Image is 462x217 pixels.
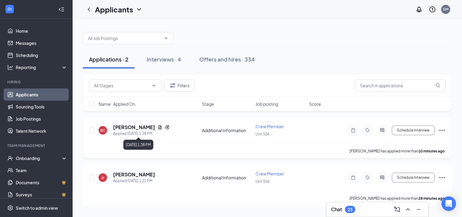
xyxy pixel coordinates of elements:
b: 10 minutes ago [418,149,445,153]
span: Unit 504 [255,132,269,136]
svg: Notifications [415,6,423,13]
svg: UserCheck [7,155,13,161]
svg: Note [350,175,357,180]
svg: Document [158,125,162,130]
svg: Note [350,128,357,133]
a: Scheduling [16,49,67,61]
button: ComposeMessage [392,205,402,214]
div: Switch to admin view [16,205,58,211]
div: Additional Information [202,127,252,133]
svg: Collapse [58,6,64,12]
svg: Settings [7,205,13,211]
div: Applications · 2 [89,55,129,63]
svg: ActiveChat [379,175,386,180]
button: Minimize [414,205,424,214]
a: Sourcing Tools [16,101,67,113]
input: All Job Postings [88,35,161,42]
svg: WorkstreamLogo [7,6,13,12]
input: Search in applications [355,79,446,92]
h5: [PERSON_NAME] [113,171,155,178]
p: [PERSON_NAME] has applied more than . [350,149,446,154]
button: ChevronUp [403,205,413,214]
span: Crew Member [255,124,284,129]
b: 28 minutes ago [418,196,445,201]
svg: Analysis [7,64,13,70]
h3: Chat [331,206,342,213]
a: Home [16,25,67,37]
svg: Ellipses [438,174,446,181]
svg: Ellipses [438,127,446,134]
svg: ChevronDown [135,6,143,13]
div: Interviews · 4 [147,55,181,63]
span: Stage [202,101,214,107]
svg: ChevronDown [164,36,168,41]
svg: MagnifyingGlass [435,83,440,88]
a: DocumentsCrown [16,176,67,189]
div: EC [100,128,105,133]
button: Schedule Interview [392,173,435,182]
div: Onboarding [16,155,62,161]
div: Offers and hires · 334 [199,55,255,63]
svg: ChevronUp [404,206,412,213]
svg: Tag [364,128,371,133]
svg: QuestionInfo [429,6,436,13]
div: SM [443,7,448,12]
svg: Filter [169,82,176,89]
svg: ChevronDown [151,83,156,88]
span: Crew Member [255,171,284,176]
button: Filter Filters [164,79,195,92]
div: Additional Information [202,175,252,181]
h5: [PERSON_NAME] [113,124,155,131]
svg: ActiveChat [379,128,386,133]
a: SurveysCrown [16,189,67,201]
h1: Applicants [95,4,133,15]
svg: Tag [364,175,371,180]
span: Job posting [255,101,278,107]
svg: ChevronLeft [85,6,93,13]
input: All Stages [94,82,149,89]
div: Team Management [7,143,66,148]
span: Name · Applied On [99,101,135,107]
div: JJ [101,175,104,180]
p: [PERSON_NAME] has applied more than . [350,196,446,201]
a: Job Postings [16,113,67,125]
div: Applied [DATE] 1:38 PM [113,131,170,137]
div: Open Intercom Messenger [441,196,456,211]
div: Hiring [7,79,66,85]
span: Unit 504 [255,179,269,184]
div: Reporting [16,64,68,70]
div: 23 [348,207,353,212]
svg: Reapply [165,125,170,130]
div: [DATE] 1:38 PM [123,140,153,150]
a: Team [16,164,67,176]
div: Applied [DATE] 1:21 PM [113,178,155,184]
svg: Minimize [415,206,422,213]
span: Score [309,101,321,107]
button: Schedule Interview [392,125,435,135]
svg: ComposeMessage [393,206,401,213]
a: Messages [16,37,67,49]
a: Applicants [16,88,67,101]
a: Talent Network [16,125,67,137]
